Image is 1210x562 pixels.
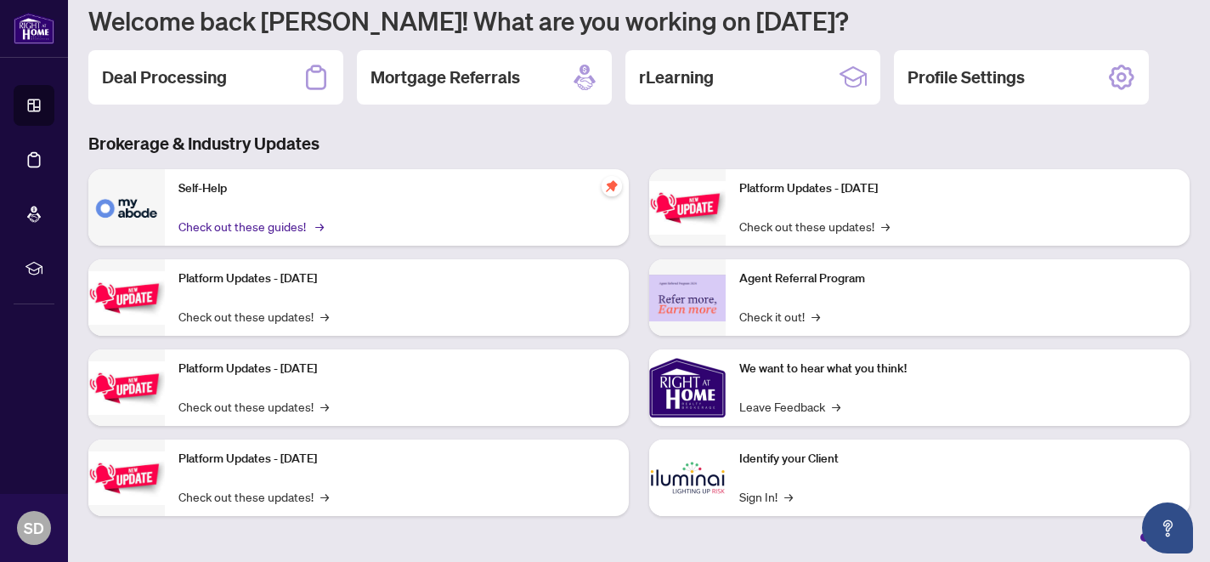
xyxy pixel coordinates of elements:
[178,487,329,506] a: Check out these updates!→
[739,270,1176,288] p: Agent Referral Program
[739,397,840,416] a: Leave Feedback→
[370,65,520,89] h2: Mortgage Referrals
[739,307,820,326] a: Check it out!→
[88,271,165,325] img: Platform Updates - September 16, 2025
[315,217,324,236] span: →
[739,217,890,236] a: Check out these updates!→
[102,65,227,89] h2: Deal Processing
[178,450,615,468] p: Platform Updates - [DATE]
[1142,502,1193,553] button: Open asap
[178,179,615,198] p: Self-Help
[88,4,1190,37] h1: Welcome back [PERSON_NAME]! What are you working on [DATE]?
[649,440,726,516] img: Identify your Client
[178,397,329,416] a: Check out these updates!→
[649,349,726,426] img: We want to hear what you think!
[639,65,714,89] h2: rLearning
[88,451,165,505] img: Platform Updates - July 8, 2025
[602,176,622,196] span: pushpin
[14,13,54,44] img: logo
[739,487,793,506] a: Sign In!→
[832,397,840,416] span: →
[178,217,321,236] a: Check out these guides!→
[178,360,615,378] p: Platform Updates - [DATE]
[784,487,793,506] span: →
[649,275,726,321] img: Agent Referral Program
[178,307,329,326] a: Check out these updates!→
[320,307,329,326] span: →
[649,181,726,235] img: Platform Updates - June 23, 2025
[320,397,329,416] span: →
[88,361,165,415] img: Platform Updates - July 21, 2025
[907,65,1025,89] h2: Profile Settings
[88,132,1190,156] h3: Brokerage & Industry Updates
[881,217,890,236] span: →
[739,450,1176,468] p: Identify your Client
[739,179,1176,198] p: Platform Updates - [DATE]
[811,307,820,326] span: →
[178,270,615,288] p: Platform Updates - [DATE]
[24,516,44,540] span: SD
[739,360,1176,378] p: We want to hear what you think!
[320,487,329,506] span: →
[88,169,165,246] img: Self-Help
